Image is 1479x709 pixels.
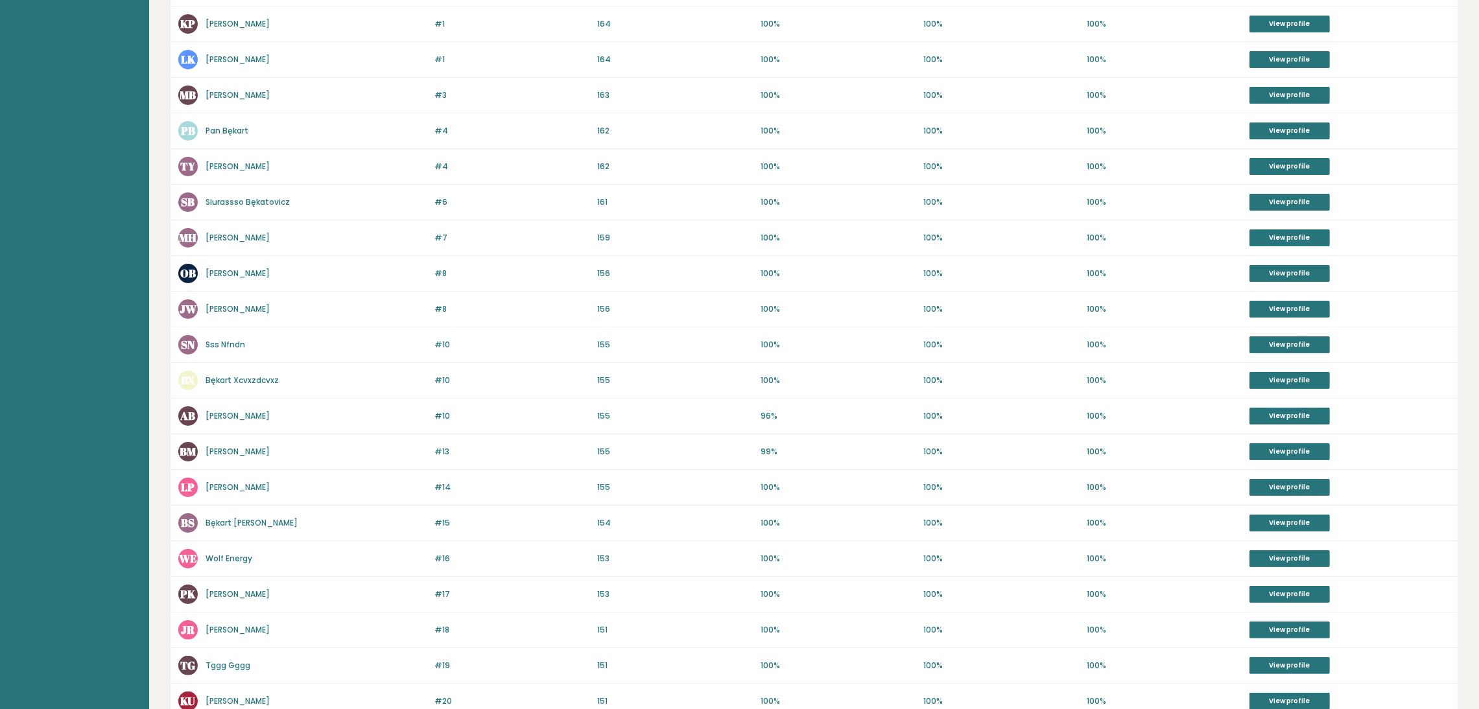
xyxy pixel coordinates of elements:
a: View profile [1249,550,1330,567]
a: View profile [1249,443,1330,460]
a: Sss Nfndn [206,339,245,350]
text: WE [178,551,197,566]
text: MB [180,87,196,102]
p: 100% [923,18,1078,30]
p: 100% [761,303,916,315]
a: Bękart Xcvxzdcvxz [206,375,279,386]
p: 161 [597,196,752,208]
text: OB [180,266,196,281]
p: #18 [434,624,589,636]
p: 100% [923,482,1078,493]
p: 100% [1087,695,1242,707]
p: #15 [434,517,589,529]
p: 100% [1087,18,1242,30]
p: #1 [434,54,589,65]
p: 155 [597,482,752,493]
p: 100% [761,375,916,386]
text: BX [181,373,196,388]
p: 156 [597,268,752,279]
p: 151 [597,660,752,671]
p: #8 [434,268,589,279]
p: 100% [761,125,916,137]
p: #3 [434,89,589,101]
p: 100% [1087,161,1242,172]
p: 96% [761,410,916,422]
a: Tggg Gggg [206,660,250,671]
p: 100% [761,161,916,172]
p: #6 [434,196,589,208]
a: View profile [1249,122,1330,139]
p: 155 [597,446,752,458]
a: View profile [1249,301,1330,318]
p: #7 [434,232,589,244]
p: 100% [761,339,916,351]
text: LK [181,52,196,67]
a: [PERSON_NAME] [206,161,270,172]
a: View profile [1249,622,1330,638]
p: #10 [434,375,589,386]
p: 156 [597,303,752,315]
text: BS [182,515,195,530]
p: 100% [1087,232,1242,244]
p: 155 [597,410,752,422]
text: JW [180,301,197,316]
p: 100% [1087,482,1242,493]
a: View profile [1249,16,1330,32]
a: [PERSON_NAME] [206,624,270,635]
p: 100% [923,624,1078,636]
p: 100% [761,624,916,636]
a: [PERSON_NAME] [206,482,270,493]
p: #19 [434,660,589,671]
p: #4 [434,125,589,137]
text: SN [182,337,196,352]
p: 100% [923,660,1078,671]
a: [PERSON_NAME] [206,54,270,65]
p: 100% [923,125,1078,137]
p: 100% [923,588,1078,600]
p: 153 [597,588,752,600]
p: #8 [434,303,589,315]
a: [PERSON_NAME] [206,446,270,457]
p: #14 [434,482,589,493]
a: View profile [1249,372,1330,389]
p: 100% [923,446,1078,458]
p: 162 [597,125,752,137]
p: 100% [923,410,1078,422]
p: 159 [597,232,752,244]
p: 155 [597,339,752,351]
p: 100% [1087,375,1242,386]
a: View profile [1249,87,1330,104]
text: SB [182,194,195,209]
a: [PERSON_NAME] [206,232,270,243]
a: View profile [1249,657,1330,674]
p: #17 [434,588,589,600]
p: #10 [434,339,589,351]
p: 155 [597,375,752,386]
p: 100% [1087,517,1242,529]
p: 100% [761,54,916,65]
a: View profile [1249,51,1330,68]
a: Pan Bękart [206,125,248,136]
p: 153 [597,553,752,564]
p: #10 [434,410,589,422]
p: 163 [597,89,752,101]
p: 100% [923,161,1078,172]
p: 100% [1087,125,1242,137]
p: #1 [434,18,589,30]
p: 100% [761,196,916,208]
p: 100% [1087,89,1242,101]
p: 100% [923,375,1078,386]
p: 100% [1087,410,1242,422]
p: 151 [597,624,752,636]
text: AB [180,408,196,423]
a: View profile [1249,158,1330,175]
a: Bękart [PERSON_NAME] [206,517,298,528]
p: 100% [761,89,916,101]
p: 100% [761,553,916,564]
p: 100% [1087,196,1242,208]
p: #4 [434,161,589,172]
p: 100% [923,303,1078,315]
a: [PERSON_NAME] [206,695,270,706]
a: View profile [1249,515,1330,531]
p: 100% [1087,624,1242,636]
